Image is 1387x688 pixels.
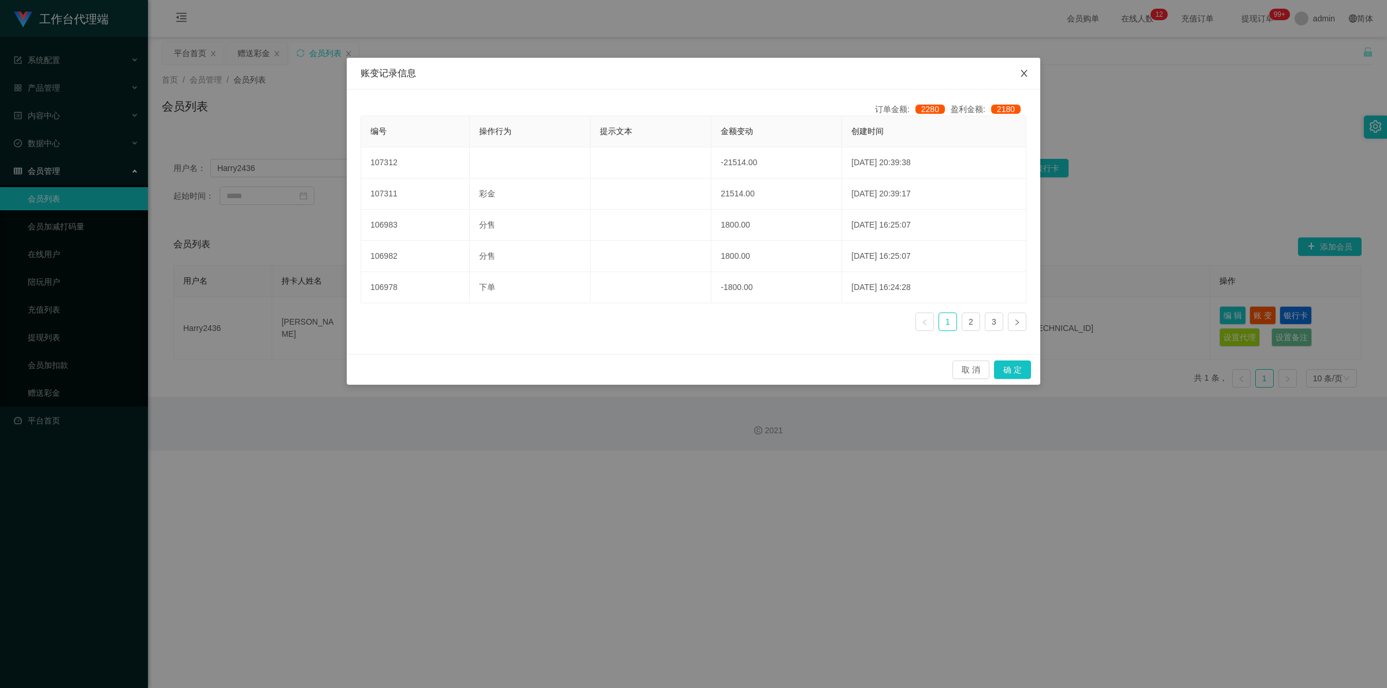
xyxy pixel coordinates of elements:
[1014,319,1021,326] i: 图标: right
[1019,69,1029,78] i: 图标: close
[939,313,956,330] a: 1
[370,127,387,136] span: 编号
[842,147,1026,178] td: [DATE] 20:39:38
[962,313,980,330] a: 2
[842,241,1026,272] td: [DATE] 16:25:07
[361,241,470,272] td: 106982
[361,178,470,210] td: 107311
[842,272,1026,303] td: [DATE] 16:24:28
[600,127,632,136] span: 提示文本
[1008,58,1040,90] button: Close
[991,105,1021,114] span: 2180
[721,127,753,136] span: 金额变动
[994,360,1031,379] button: 确 定
[361,210,470,241] td: 106983
[951,103,1026,116] div: 盈利金额:
[711,178,842,210] td: 21514.00
[1008,313,1026,331] li: 下一页
[361,67,1026,80] div: 账变记录信息
[361,272,470,303] td: 106978
[470,178,591,210] td: 彩金
[470,241,591,272] td: 分售
[711,272,842,303] td: -1800.00
[711,147,842,178] td: -21514.00
[915,105,945,114] span: 2280
[921,319,928,326] i: 图标: left
[851,127,884,136] span: 创建时间
[470,210,591,241] td: 分售
[361,147,470,178] td: 107312
[915,313,934,331] li: 上一页
[985,313,1003,331] li: 3
[711,241,842,272] td: 1800.00
[842,178,1026,210] td: [DATE] 20:39:17
[470,272,591,303] td: 下单
[479,127,511,136] span: 操作行为
[875,103,951,116] div: 订单金额:
[711,210,842,241] td: 1800.00
[842,210,1026,241] td: [DATE] 16:25:07
[985,313,1003,330] a: 3
[952,360,989,379] button: 取 消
